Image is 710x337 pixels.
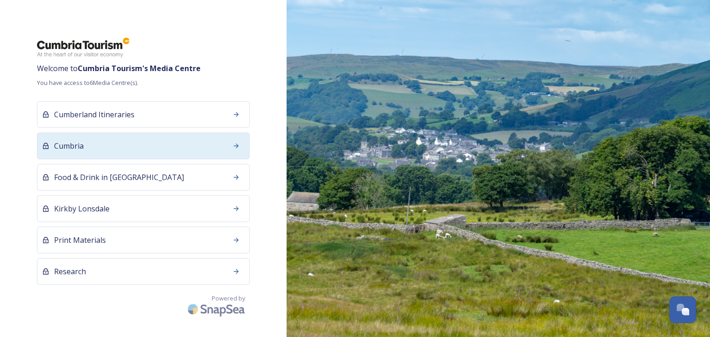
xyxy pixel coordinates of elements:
span: You have access to 6 Media Centre(s). [37,78,250,87]
span: Cumbria [54,140,84,151]
img: ct_logo.png [37,37,129,58]
img: SnapSea Logo [185,298,250,320]
span: Research [54,266,86,277]
strong: Cumbria Tourism 's Media Centre [78,63,201,73]
span: Print Materials [54,235,106,246]
span: Kirkby Lonsdale [54,203,110,214]
a: Kirkby Lonsdale [37,195,250,227]
a: Research [37,258,250,289]
a: Food & Drink in [GEOGRAPHIC_DATA] [37,164,250,195]
span: Welcome to [37,63,250,74]
span: Powered by [212,294,245,303]
button: Open Chat [669,296,696,323]
span: Cumberland Itineraries [54,109,135,120]
span: Food & Drink in [GEOGRAPHIC_DATA] [54,172,184,183]
a: Print Materials [37,227,250,258]
a: Cumbria [37,132,250,164]
a: Cumberland Itineraries [37,101,250,132]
